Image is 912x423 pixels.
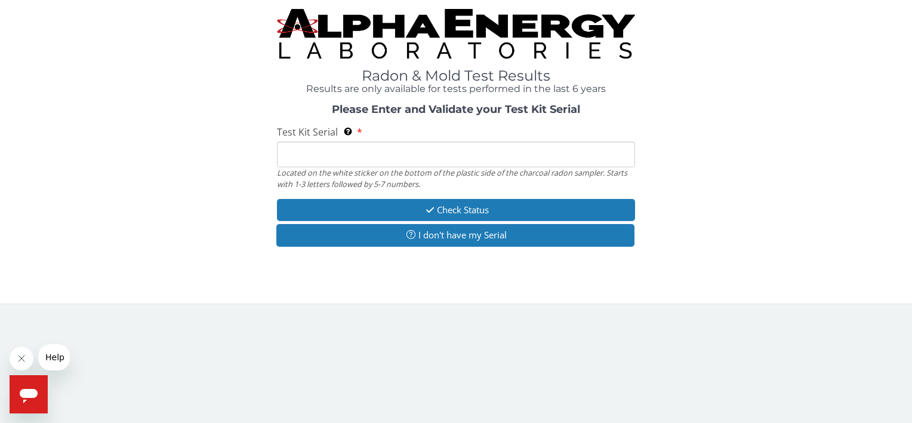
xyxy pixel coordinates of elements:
[332,103,580,116] strong: Please Enter and Validate your Test Kit Serial
[277,84,634,94] h4: Results are only available for tests performed in the last 6 years
[10,347,33,370] iframe: Close message
[277,167,634,189] div: Located on the white sticker on the bottom of the plastic side of the charcoal radon sampler. Sta...
[38,344,70,370] iframe: Message from company
[276,224,634,246] button: I don't have my Serial
[277,9,634,59] img: TightCrop.jpg
[277,68,634,84] h1: Radon & Mold Test Results
[10,375,48,413] iframe: Button to launch messaging window
[277,125,338,139] span: Test Kit Serial
[277,199,634,221] button: Check Status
